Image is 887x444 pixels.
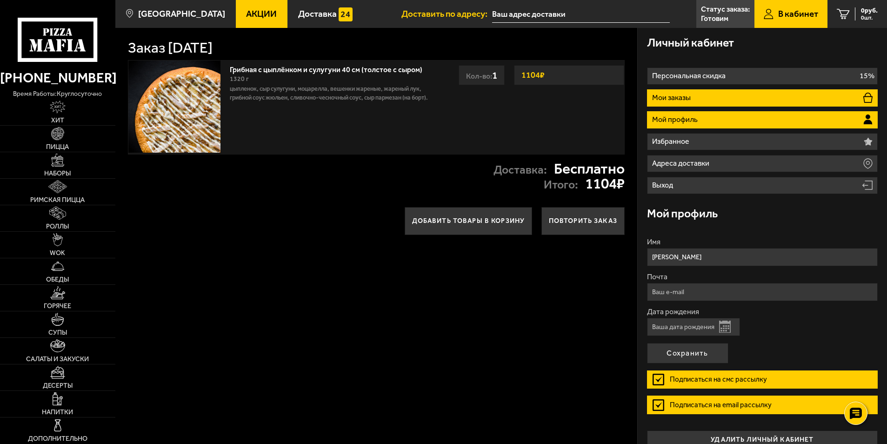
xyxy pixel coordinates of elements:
strong: Бесплатно [554,161,625,176]
strong: 1104 ₽ [585,176,625,191]
label: Дата рождения [647,308,878,316]
p: Мой профиль [652,116,700,123]
span: 0 руб. [861,7,878,14]
span: Доставка [298,9,337,18]
p: Готовим [701,15,728,22]
span: Роллы [46,223,69,230]
span: Пицца [46,144,69,150]
span: 1320 г [230,75,249,83]
div: Кол-во: [459,65,505,85]
label: Подписаться на смс рассылку [647,370,878,389]
img: 15daf4d41897b9f0e9f617042186c801.svg [339,7,353,21]
h3: Мой профиль [647,208,718,220]
p: Персональная скидка [652,72,728,80]
label: Почта [647,273,878,281]
a: Грибная с цыплёнком и сулугуни 40 см (толстое с сыром) [230,62,432,74]
input: Ваше имя [647,248,878,266]
p: Адреса доставки [652,160,712,167]
p: Выход [652,182,675,189]
span: Горячее [44,303,71,309]
span: Обеды [46,276,69,283]
span: 1 [492,69,497,81]
label: Подписаться на email рассылку [647,396,878,414]
p: Мои заказы [652,94,693,101]
span: WOK [50,250,65,256]
span: Хит [51,117,64,124]
p: Доставка: [494,164,547,176]
span: Акции [246,9,277,18]
h3: Личный кабинет [647,37,734,49]
h1: Заказ [DATE] [128,40,213,55]
span: Супы [48,330,67,336]
p: 15% [860,72,874,80]
input: Ваша дата рождения [647,318,740,336]
p: Избранное [652,138,692,145]
span: Доставить по адресу: [401,9,492,18]
label: Имя [647,238,878,246]
span: Дополнительно [28,436,87,442]
span: Напитки [42,409,73,416]
p: Итого: [544,179,578,191]
span: Римская пицца [30,197,85,203]
span: [GEOGRAPHIC_DATA] [138,9,225,18]
button: Повторить заказ [541,207,625,235]
span: В кабинет [778,9,818,18]
span: Наборы [44,170,71,177]
button: Добавить товары в корзину [405,207,532,235]
span: 0 шт. [861,15,878,20]
span: Десерты [43,383,73,389]
strong: 1104 ₽ [519,66,547,84]
input: Ваш e-mail [647,283,878,301]
input: Ваш адрес доставки [492,6,669,23]
button: Открыть календарь [719,321,731,333]
span: улица Кораблестроителей, 42к1 [492,6,669,23]
button: Сохранить [647,343,728,363]
p: цыпленок, сыр сулугуни, моцарелла, вешенки жареные, жареный лук, грибной соус Жюльен, сливочно-че... [230,84,432,103]
p: Статус заказа: [701,6,750,13]
span: Салаты и закуски [26,356,89,363]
